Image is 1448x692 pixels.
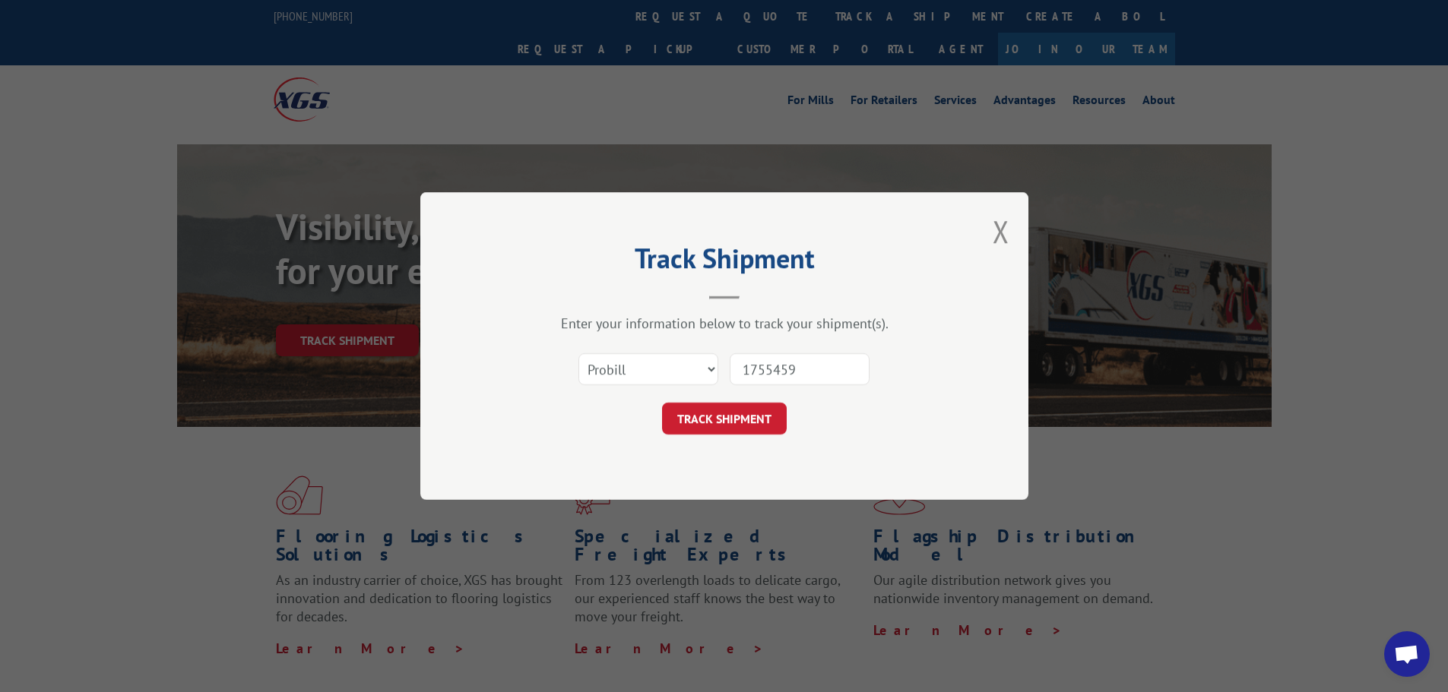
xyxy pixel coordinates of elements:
button: Close modal [993,211,1009,251]
input: Number(s) [730,353,870,385]
h2: Track Shipment [496,248,952,276]
div: Enter your information below to track your shipment(s). [496,314,952,332]
button: TRACK SHIPMENT [662,403,787,434]
a: Open chat [1384,631,1430,677]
